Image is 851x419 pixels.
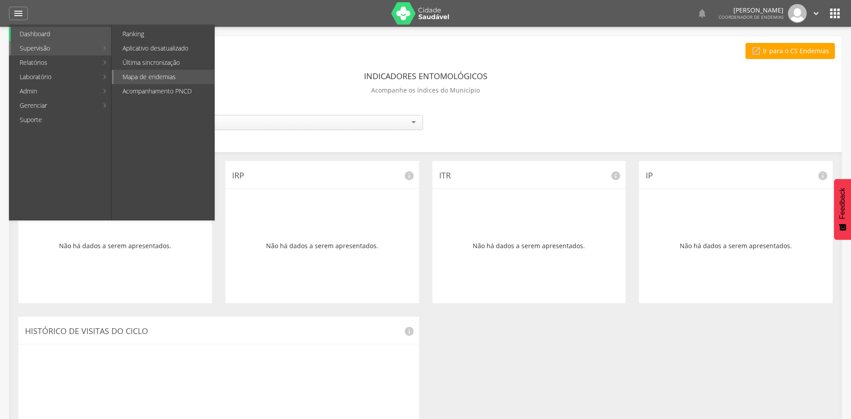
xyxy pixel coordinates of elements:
i:  [811,8,821,18]
i:  [751,46,761,56]
p: Histórico de Visitas do Ciclo [25,326,412,337]
a:  [9,7,28,20]
a: Suporte [11,113,111,127]
i:  [13,8,24,19]
div: Não há dados a serem apresentados. [25,195,205,297]
a: Laboratório [11,70,98,84]
a: Gerenciar [11,98,98,113]
a:  [697,4,707,23]
a: Acompanhamento PNCD [114,84,214,98]
a: Relatórios [11,55,98,70]
i: info [404,326,415,337]
i:  [697,8,707,19]
i: info [404,170,415,181]
div: Não há dados a serem apresentados. [232,195,412,297]
header: Indicadores Entomológicos [364,68,487,84]
span: Coordenador de Endemias [719,14,783,20]
div: Não há dados a serem apresentados. [439,195,619,297]
a: Aplicativo desatualizado [114,41,214,55]
span: Feedback [838,188,847,219]
a: Ir para o CS Endemias [745,43,835,59]
i:  [828,6,842,21]
a: Admin [11,84,98,98]
a:  [811,4,821,23]
i: info [817,170,828,181]
a: Ranking [114,27,214,41]
p: [PERSON_NAME] [719,7,783,13]
div: Não há dados a serem apresentados. [646,195,826,297]
i: info [610,170,621,181]
p: ITR [439,170,619,182]
p: IP [646,170,826,182]
a: Supervisão [11,41,98,55]
button: Feedback - Mostrar pesquisa [834,179,851,240]
a: Dashboard [11,27,111,41]
p: Acompanhe os índices do Município [371,84,480,97]
a: Última sincronização [114,55,214,70]
a: Mapa de endemias [114,70,214,84]
p: IRP [232,170,412,182]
